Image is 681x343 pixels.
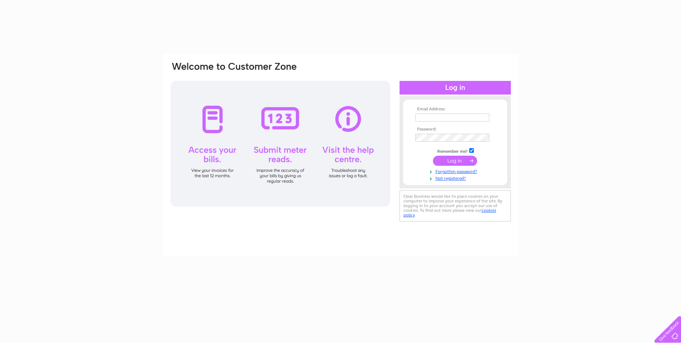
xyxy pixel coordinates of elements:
[414,127,497,132] th: Password:
[414,107,497,112] th: Email Address:
[415,174,497,181] a: Not registered?
[400,190,511,221] div: Clear Business would like to place cookies on your computer to improve your experience of the sit...
[414,147,497,154] td: Remember me?
[433,156,477,166] input: Submit
[404,208,496,218] a: cookies policy
[415,168,497,174] a: Forgotten password?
